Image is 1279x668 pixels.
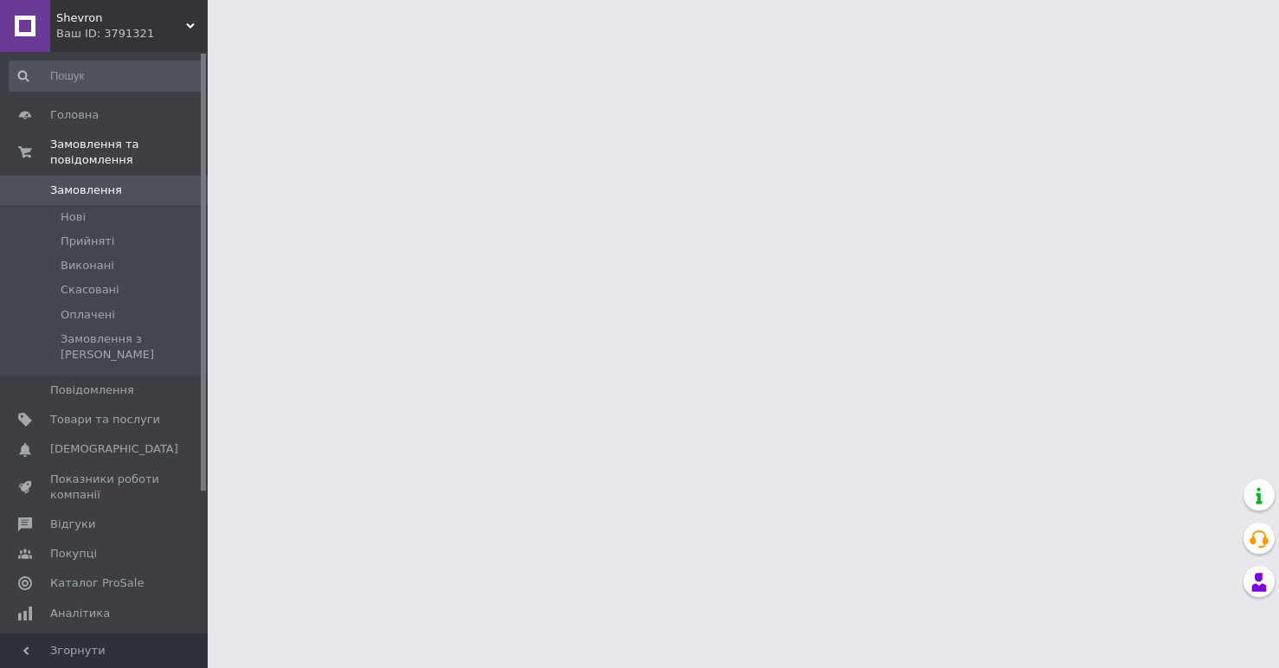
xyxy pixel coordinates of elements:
span: Показники роботи компанії [50,472,160,503]
span: [DEMOGRAPHIC_DATA] [50,441,178,457]
span: Прийняті [61,234,114,249]
div: Ваш ID: 3791321 [56,26,208,42]
span: Відгуки [50,517,95,532]
span: Скасовані [61,282,119,298]
span: Покупці [50,546,97,562]
span: Замовлення та повідомлення [50,137,208,168]
span: Нові [61,209,86,225]
span: Головна [50,107,99,123]
span: Повідомлення [50,382,134,398]
span: Замовлення з [PERSON_NAME] [61,331,202,363]
input: Пошук [9,61,203,92]
span: Замовлення [50,183,122,198]
span: Товари та послуги [50,412,160,427]
span: Каталог ProSale [50,575,144,591]
span: Аналітика [50,606,110,621]
span: Виконані [61,258,114,273]
span: Shevron [56,10,186,26]
span: Оплачені [61,307,115,323]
